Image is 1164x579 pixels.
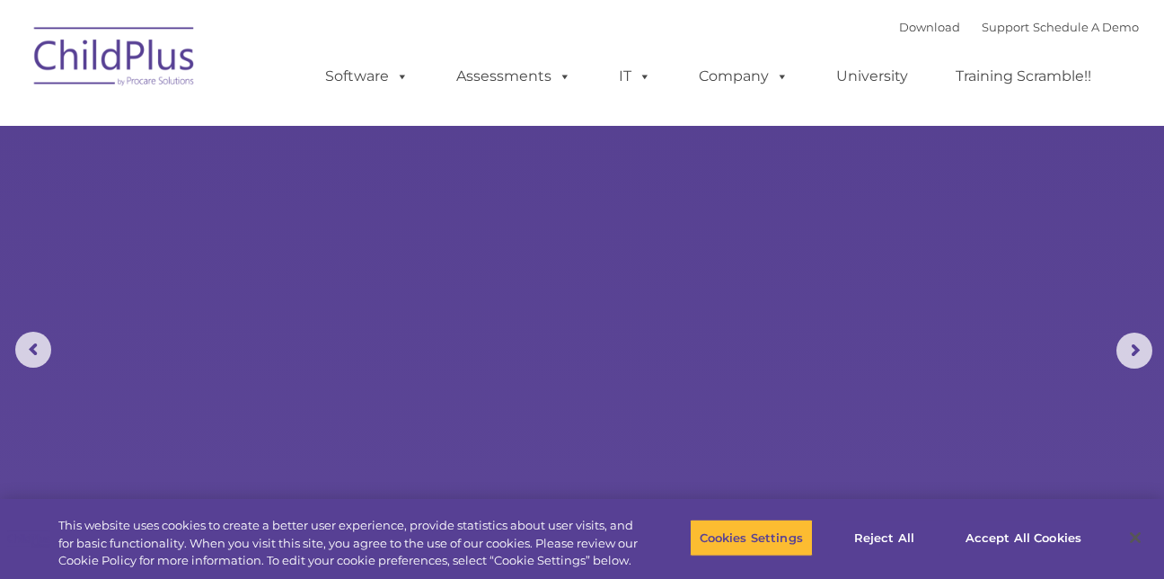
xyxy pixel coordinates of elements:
[681,58,807,94] a: Company
[899,20,1139,34] font: |
[1115,518,1155,557] button: Close
[938,58,1109,94] a: Training Scramble!!
[818,58,926,94] a: University
[25,14,205,104] img: ChildPlus by Procare Solutions
[899,20,960,34] a: Download
[690,519,813,557] button: Cookies Settings
[601,58,669,94] a: IT
[1033,20,1139,34] a: Schedule A Demo
[438,58,589,94] a: Assessments
[58,517,640,570] div: This website uses cookies to create a better user experience, provide statistics about user visit...
[956,519,1091,557] button: Accept All Cookies
[828,519,940,557] button: Reject All
[982,20,1029,34] a: Support
[307,58,427,94] a: Software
